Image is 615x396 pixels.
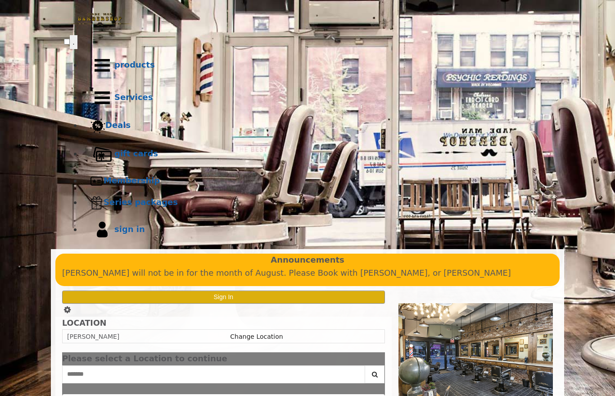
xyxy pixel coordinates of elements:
a: Productsproducts [82,49,551,82]
img: Gift cards [90,142,114,166]
img: Services [90,86,114,110]
button: close dialog [371,356,385,362]
b: Membership [104,176,160,185]
b: Services [114,92,153,102]
img: Membership [90,174,104,188]
img: Deals [90,118,105,134]
div: Center Select [62,365,385,388]
img: Products [90,53,114,77]
p: [PERSON_NAME] will not be in for the month of August. Please Book with [PERSON_NAME], or [PERSON_... [62,267,553,280]
img: Series packages [90,196,104,209]
input: Search Center [62,365,365,383]
a: Gift cardsgift cards [82,138,551,170]
img: Made Man Barbershop logo [64,5,136,34]
a: Change Location [230,333,283,340]
i: Search button [370,371,380,378]
button: menu toggle [70,35,77,49]
img: sign in [90,218,114,242]
b: Deals [105,120,131,130]
a: Series packagesSeries packages [82,192,551,214]
b: gift cards [114,149,158,158]
b: Announcements [271,254,344,267]
a: MembershipMembership [82,170,551,192]
input: menu toggle [64,39,70,45]
span: Please select a Location to continue [62,354,227,363]
a: ServicesServices [82,82,551,114]
b: Series packages [104,197,178,207]
b: products [114,60,155,69]
a: sign insign in [82,214,551,246]
b: LOCATION [62,319,106,328]
b: sign in [114,224,145,234]
button: Sign In [62,291,385,304]
span: [PERSON_NAME] [67,333,119,340]
a: DealsDeals [82,114,551,138]
span: . [72,37,75,46]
